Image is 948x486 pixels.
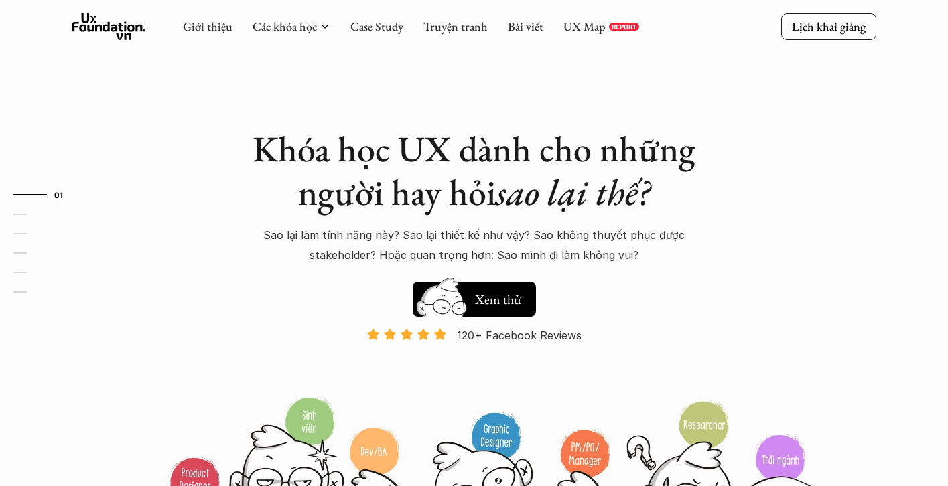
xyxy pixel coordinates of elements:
h5: Xem thử [473,290,523,309]
a: Các khóa học [253,19,317,34]
a: Truyện tranh [423,19,488,34]
h1: Khóa học UX dành cho những người hay hỏi [240,127,709,214]
a: 120+ Facebook Reviews [355,327,594,395]
p: 120+ Facebook Reviews [457,325,582,345]
a: Case Study [350,19,403,34]
a: Lịch khai giảng [781,13,876,39]
p: REPORT [612,23,636,31]
a: Giới thiệu [183,19,232,34]
p: Sao lại làm tính năng này? Sao lại thiết kế như vậy? Sao không thuyết phục được stakeholder? Hoặc... [240,225,709,266]
p: Lịch khai giảng [792,19,866,34]
em: sao lại thế? [496,169,650,216]
a: 01 [13,187,77,203]
a: UX Map [563,19,606,34]
strong: 01 [54,189,64,199]
a: Xem thử [413,275,536,317]
a: Bài viết [508,19,543,34]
